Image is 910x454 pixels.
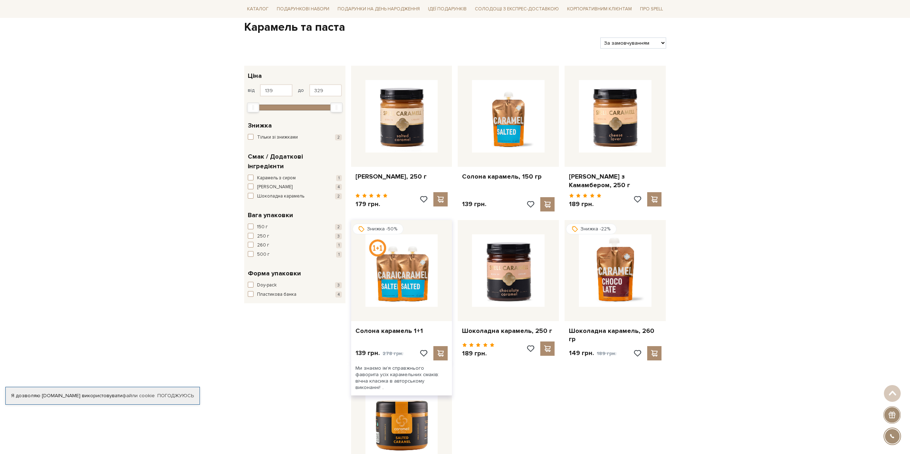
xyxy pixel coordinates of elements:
[355,349,403,358] p: 139 грн.
[247,103,259,113] div: Min
[248,152,340,171] span: Смак / Додаткові інгредієнти
[355,327,448,335] a: Солона карамель 1+1
[257,193,304,200] span: Шоколадна карамель
[569,349,616,358] p: 149 грн.
[248,87,255,94] span: від
[335,184,342,190] span: 4
[335,193,342,199] span: 2
[248,175,342,182] button: Карамель з сиром 1
[257,175,296,182] span: Карамель з сиром
[335,233,342,239] span: 3
[257,282,277,289] span: Doy-pack
[336,175,342,181] span: 1
[335,282,342,288] span: 3
[336,242,342,248] span: 1
[157,393,194,399] a: Погоджуюсь
[569,173,661,189] a: [PERSON_NAME] з Камамбером, 250 г
[257,224,268,231] span: 150 г
[248,71,262,81] span: Ціна
[244,20,666,35] h1: Карамель та паста
[564,4,635,15] a: Корпоративним клієнтам
[248,282,342,289] button: Doy-pack 3
[355,200,388,208] p: 179 грн.
[248,134,342,141] button: Тільки зі знижками 2
[257,291,296,298] span: Пластикова банка
[355,173,448,181] a: [PERSON_NAME], 250 г
[336,251,342,258] span: 1
[248,291,342,298] button: Пластикова банка 4
[330,103,343,113] div: Max
[462,200,486,208] p: 139 грн.
[579,234,651,307] img: Шоколадна карамель, 260 гр
[462,349,495,358] p: 189 грн.
[260,84,292,96] input: Ціна
[566,224,616,234] div: Знижка -22%
[122,393,155,399] a: файли cookie
[257,184,292,191] span: [PERSON_NAME]
[257,242,269,249] span: 260 г
[472,80,545,153] img: Солона карамель, 150 гр
[462,327,555,335] a: Шоколадна карамель, 250 г
[274,4,332,15] a: Подарункові набори
[383,350,403,356] span: 278 грн.
[637,4,666,15] a: Про Spell
[309,84,342,96] input: Ціна
[257,251,270,258] span: 500 г
[462,173,555,181] a: Солона карамель, 150 гр
[248,121,272,130] span: Знижка
[248,242,342,249] button: 260 г 1
[597,350,616,356] span: 189 грн.
[472,3,562,15] a: Солодощі з експрес-доставкою
[425,4,469,15] a: Ідеї подарунків
[335,224,342,230] span: 2
[257,134,298,141] span: Тільки зі знижками
[248,210,293,220] span: Вага упаковки
[298,87,304,94] span: до
[248,233,342,240] button: 250 г 3
[6,393,200,399] div: Я дозволяю [DOMAIN_NAME] використовувати
[244,4,271,15] a: Каталог
[569,327,661,344] a: Шоколадна карамель, 260 гр
[351,361,452,395] div: Ми знаємо ім'я справжнього фаворита усіх карамельних смаків: вічна класика в авторському виконанн...
[248,224,342,231] button: 150 г 2
[257,233,269,240] span: 250 г
[335,291,342,298] span: 4
[569,200,601,208] p: 189 грн.
[248,193,342,200] button: Шоколадна карамель 2
[248,251,342,258] button: 500 г 1
[248,269,301,278] span: Форма упаковки
[248,184,342,191] button: [PERSON_NAME] 4
[353,224,403,234] div: Знижка -50%
[335,4,423,15] a: Подарунки на День народження
[365,234,438,307] img: Солона карамель 1+1
[335,134,342,140] span: 2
